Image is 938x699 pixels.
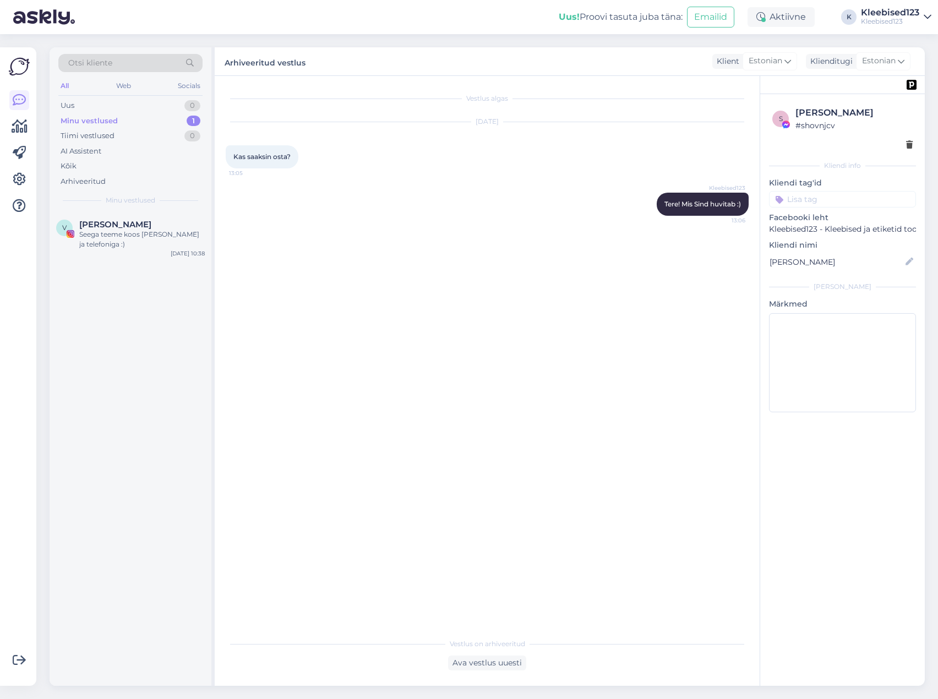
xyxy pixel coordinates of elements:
[61,130,114,141] div: Tiimi vestlused
[106,195,155,205] span: Minu vestlused
[448,656,526,670] div: Ava vestlus uuesti
[58,79,71,93] div: All
[9,56,30,77] img: Askly Logo
[795,119,913,132] div: # shovnjcv
[748,7,815,27] div: Aktiivne
[749,55,782,67] span: Estonian
[769,282,916,292] div: [PERSON_NAME]
[79,230,205,249] div: Seega teeme koos [PERSON_NAME] ja telefoniga :)
[664,200,741,208] span: Tere! Mis Sind huvitab :)
[61,161,77,172] div: Kõik
[559,10,683,24] div: Proovi tasuta juba täna:
[187,116,200,127] div: 1
[226,117,749,127] div: [DATE]
[862,55,896,67] span: Estonian
[795,106,913,119] div: [PERSON_NAME]
[769,298,916,310] p: Märkmed
[184,130,200,141] div: 0
[68,57,112,69] span: Otsi kliente
[559,12,580,22] b: Uus!
[779,114,783,123] span: s
[233,152,291,161] span: Kas saaksin osta?
[687,7,734,28] button: Emailid
[450,639,525,649] span: Vestlus on arhiveeritud
[184,100,200,111] div: 0
[861,8,931,26] a: Kleebised123Kleebised123
[62,223,67,232] span: V
[769,212,916,223] p: Facebooki leht
[704,184,745,192] span: Kleebised123
[806,56,853,67] div: Klienditugi
[770,256,903,268] input: Lisa nimi
[61,116,118,127] div: Minu vestlused
[704,216,745,225] span: 13:06
[769,223,916,235] p: Kleebised123 - Kleebised ja etiketid toodetele ning kleebised autodele.
[61,146,101,157] div: AI Assistent
[712,56,739,67] div: Klient
[861,8,919,17] div: Kleebised123
[176,79,203,93] div: Socials
[861,17,919,26] div: Kleebised123
[841,9,857,25] div: K
[61,176,106,187] div: Arhiveeritud
[114,79,133,93] div: Web
[769,177,916,189] p: Kliendi tag'id
[769,239,916,251] p: Kliendi nimi
[769,191,916,207] input: Lisa tag
[79,220,151,230] span: Valeria
[226,94,749,103] div: Vestlus algas
[225,54,306,69] label: Arhiveeritud vestlus
[61,100,74,111] div: Uus
[907,80,917,90] img: pd
[229,169,270,177] span: 13:05
[171,249,205,258] div: [DATE] 10:38
[769,161,916,171] div: Kliendi info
